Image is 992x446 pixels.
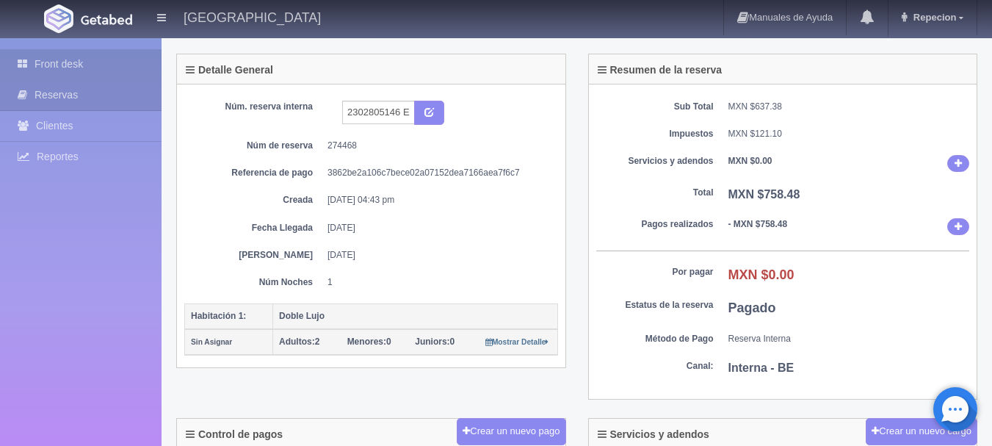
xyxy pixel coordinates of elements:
h4: Control de pagos [186,429,283,440]
dt: Referencia de pago [195,167,313,179]
img: Getabed [44,4,73,33]
b: - MXN $758.48 [728,219,788,229]
small: Sin Asignar [191,338,232,346]
dt: Núm Noches [195,276,313,289]
button: Crear un nuevo pago [457,418,565,445]
b: MXN $0.00 [728,267,794,282]
dd: 274468 [327,140,547,152]
b: MXN $758.48 [728,188,800,201]
h4: Servicios y adendos [598,429,709,440]
b: Habitación 1: [191,311,246,321]
h4: [GEOGRAPHIC_DATA] [184,7,321,26]
small: Mostrar Detalle [485,338,549,346]
a: Mostrar Detalle [485,337,549,347]
strong: Menores: [347,337,386,347]
span: 2 [279,337,319,347]
dd: Reserva Interna [728,333,970,345]
dt: [PERSON_NAME] [195,249,313,262]
dt: Creada [195,194,313,206]
dd: 3862be2a106c7bece02a07152dea7166aea7f6c7 [327,167,547,179]
b: Pagado [728,301,776,315]
button: Crear un nuevo cargo [866,418,977,445]
dt: Total [596,187,714,199]
img: Getabed [81,14,132,25]
dt: Método de Pago [596,333,714,345]
b: Interna - BE [728,362,794,374]
dt: Impuestos [596,128,714,140]
dt: Por pagar [596,266,714,278]
dt: Fecha Llegada [195,222,313,234]
strong: Adultos: [279,337,315,347]
dt: Núm. reserva interna [195,101,313,113]
dd: 1 [327,276,547,289]
dt: Canal: [596,360,714,373]
b: MXN $0.00 [728,156,772,166]
th: Doble Lujo [273,303,558,329]
dd: [DATE] [327,222,547,234]
dd: [DATE] [327,249,547,262]
dt: Pagos realizados [596,218,714,231]
h4: Detalle General [186,65,273,76]
dd: [DATE] 04:43 pm [327,194,547,206]
span: 0 [415,337,455,347]
span: Repecion [910,12,957,23]
strong: Juniors: [415,337,449,347]
dt: Estatus de la reserva [596,299,714,312]
span: 0 [347,337,391,347]
h4: Resumen de la reserva [598,65,723,76]
dt: Núm de reserva [195,140,313,152]
dd: MXN $121.10 [728,128,970,140]
dt: Servicios y adendos [596,155,714,168]
dt: Sub Total [596,101,714,113]
dd: MXN $637.38 [728,101,970,113]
